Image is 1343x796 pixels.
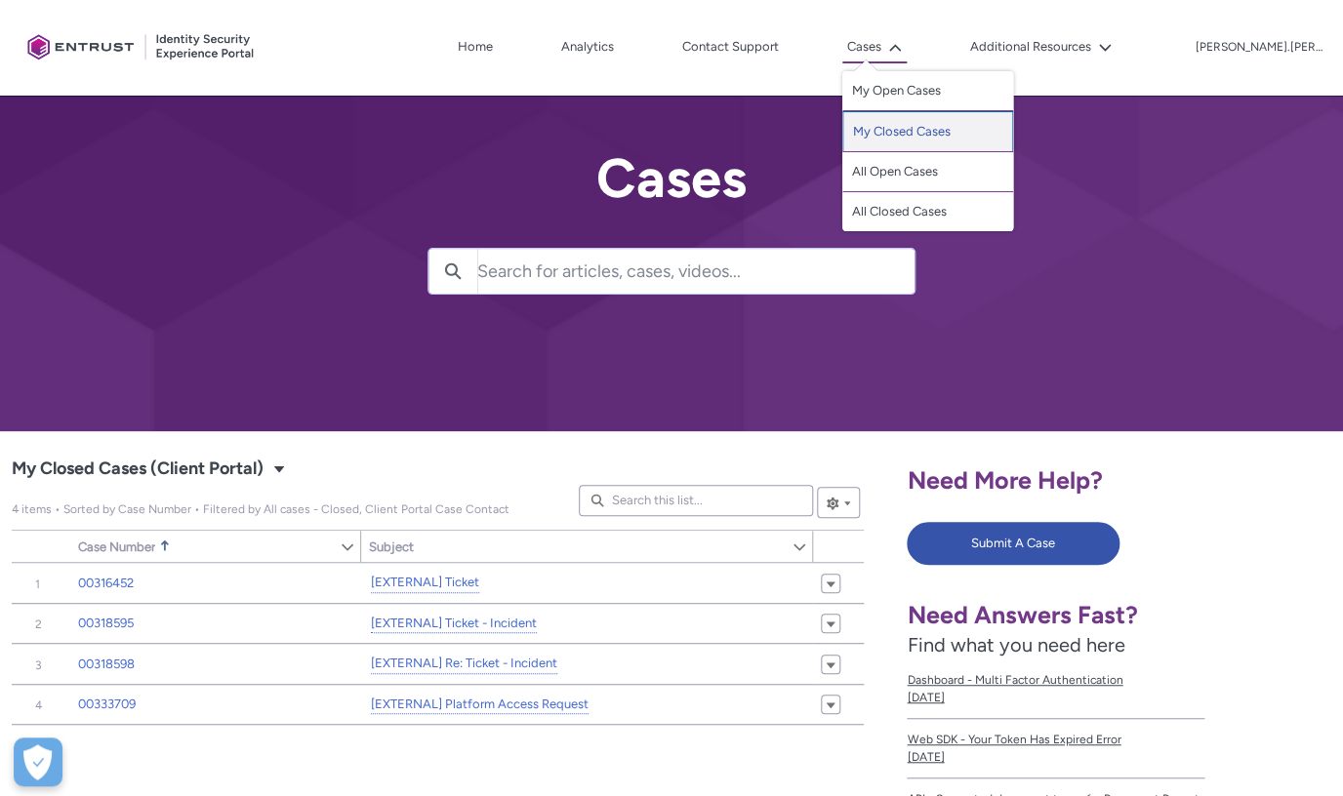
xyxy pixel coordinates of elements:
[907,750,944,764] lightning-formatted-date-time: [DATE]
[907,671,1203,689] span: Dashboard - Multi Factor Authentication
[428,249,477,294] button: Search
[78,539,155,554] span: Case Number
[907,600,1203,630] h1: Need Answers Fast?
[907,522,1119,565] button: Submit A Case
[78,574,134,593] a: 00316452
[677,32,784,61] a: Contact Support
[965,32,1117,61] button: Additional Resources
[907,719,1203,778] a: Web SDK - Your Token Has Expired Error[DATE]
[907,691,944,704] lightning-formatted-date-time: [DATE]
[78,614,134,633] a: 00318595
[556,32,619,61] a: Analytics, opens in new tab
[1196,41,1323,55] p: [PERSON_NAME].[PERSON_NAME]
[371,614,537,634] a: [EXTERNAL] Ticket - Incident
[12,563,864,725] table: My Closed Cases (Client Portal)
[371,573,479,593] a: [EXTERNAL] Ticket
[842,152,1013,192] a: All Open Cases
[371,654,557,674] a: [EXTERNAL] Re: Ticket - Incident
[1195,36,1323,56] button: User Profile paulina.jeria
[842,111,1013,152] a: My Closed Cases
[14,737,62,786] button: Abrir preferencias
[907,731,1203,748] span: Web SDK - Your Token Has Expired Error
[70,531,340,562] a: Case Number
[477,249,915,294] input: Search for articles, cases, videos...
[361,531,792,562] a: Subject
[267,457,291,480] button: Select a List View: Cases
[842,192,1013,231] a: All Closed Cases
[78,695,136,714] a: 00333709
[12,502,509,516] span: My Closed Cases (Client Portal)
[427,148,916,209] h2: Cases
[12,454,264,485] span: My Closed Cases (Client Portal)
[907,659,1203,719] a: Dashboard - Multi Factor Authentication[DATE]
[907,465,1102,495] span: Need More Help?
[842,32,907,63] button: Cases
[842,71,1013,111] a: My Open Cases
[579,485,813,516] input: Search this list...
[453,32,498,61] a: Home
[817,487,860,518] button: List View Controls
[371,695,589,715] a: [EXTERNAL] Platform Access Request
[14,737,62,786] div: Preferencias de cookies
[78,655,135,674] a: 00318598
[907,633,1124,657] span: Find what you need here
